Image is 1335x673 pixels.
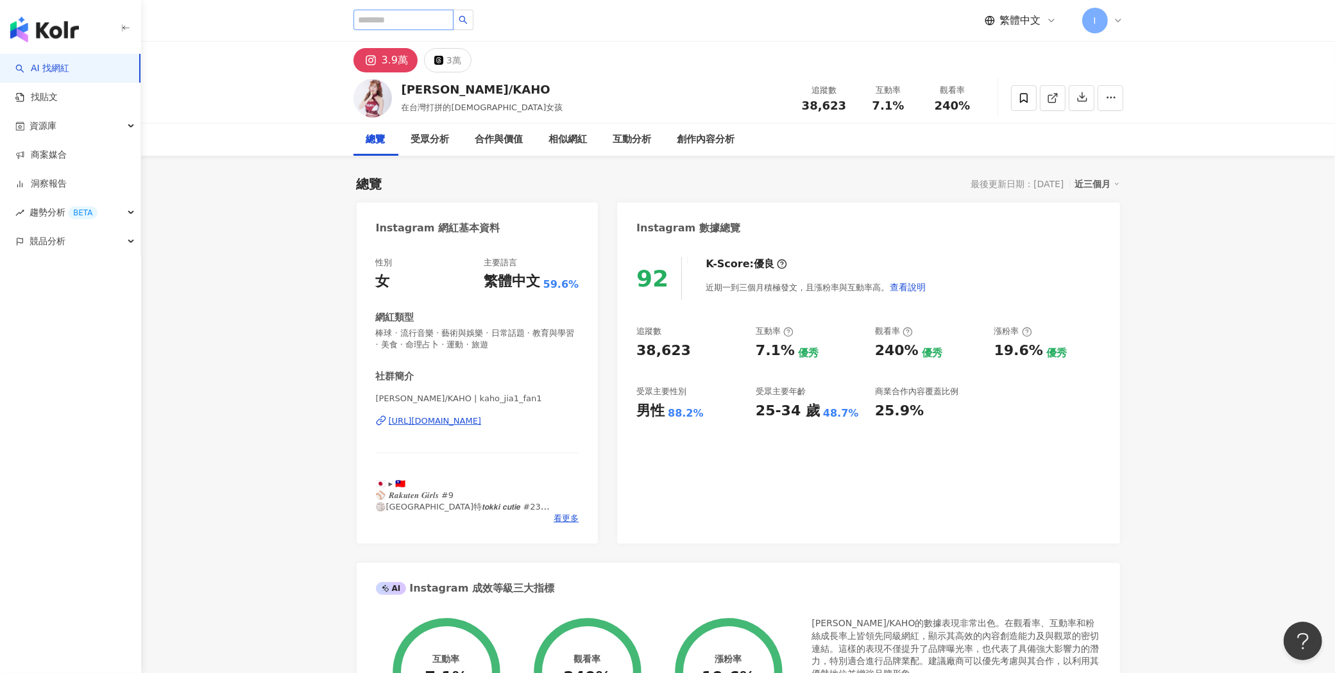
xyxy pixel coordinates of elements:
div: 相似網紅 [549,132,588,147]
button: 3.9萬 [353,48,418,72]
span: 59.6% [543,278,579,292]
div: 女 [376,272,390,292]
span: 繁體中文 [1000,13,1041,28]
span: 240% [935,99,971,112]
div: 優良 [754,257,774,271]
div: 最後更新日期：[DATE] [971,179,1064,189]
div: 48.7% [823,406,859,420]
div: 追蹤數 [636,326,661,337]
button: 3萬 [424,48,472,72]
a: 商案媒合 [15,149,67,162]
div: 繁體中文 [484,272,540,292]
div: 38,623 [636,341,691,361]
a: searchAI 找網紅 [15,62,69,75]
img: KOL Avatar [353,79,392,117]
a: 洞察報告 [15,178,67,190]
img: logo [10,17,79,42]
div: 7.1% [756,341,795,361]
a: 找貼文 [15,91,58,104]
div: Instagram 數據總覽 [636,221,740,235]
div: 88.2% [668,406,704,420]
div: 互動率 [864,84,913,97]
div: 總覽 [357,175,382,193]
span: 趨勢分析 [30,198,98,227]
div: 近期一到三個月積極發文，且漲粉率與互動率高。 [706,274,926,300]
span: 查看說明 [890,282,926,292]
div: 受眾分析 [411,132,450,147]
div: 240% [875,341,919,361]
div: 追蹤數 [800,84,849,97]
div: 總覽 [366,132,386,147]
div: 觀看率 [574,654,601,664]
button: 查看說明 [889,274,926,300]
span: 競品分析 [30,227,65,256]
div: 互動率 [756,326,794,337]
div: Instagram 成效等級三大指標 [376,581,554,595]
div: K-Score : [706,257,787,271]
div: 漲粉率 [994,326,1032,337]
div: 漲粉率 [715,654,742,664]
div: 觀看率 [928,84,977,97]
span: 在台灣打拼的[DEMOGRAPHIC_DATA]女孩 [402,103,563,112]
div: 創作內容分析 [677,132,735,147]
div: 近三個月 [1075,176,1120,192]
div: AI [376,582,407,595]
div: 男性 [636,401,665,421]
div: 優秀 [1046,346,1067,360]
div: 優秀 [798,346,819,360]
div: 商業合作內容覆蓋比例 [875,386,958,397]
div: 互動率 [433,654,460,664]
div: 性別 [376,257,393,269]
span: search [459,15,468,24]
div: 25.9% [875,401,924,421]
span: 看更多 [554,513,579,524]
div: BETA [68,206,98,219]
span: 🇯🇵 ▸︎ 🇹🇼 ⚾️ 𝑹𝒂𝒌𝒖𝒕𝒆𝒏 𝑮𝒊𝒓𝒍𝒔 #9 🏐[GEOGRAPHIC_DATA]特𝙩𝙤𝙠𝙠𝙞 𝙘𝙪𝙩𝙞𝙚 #23 🦄浪𝚕𝚒𝚟𝚎 6719927 🏟️9/13.14.18.19.27... [376,479,550,582]
div: 3萬 [446,51,461,69]
div: Instagram 網紅基本資料 [376,221,500,235]
div: 19.6% [994,341,1043,361]
div: 25-34 歲 [756,401,820,421]
span: rise [15,208,24,217]
div: [URL][DOMAIN_NAME] [389,415,482,427]
div: 主要語言 [484,257,517,269]
div: 92 [636,265,668,292]
span: [PERSON_NAME]/KAHO | kaho_jia1_fan1 [376,393,579,404]
div: 優秀 [922,346,942,360]
span: 棒球 · 流行音樂 · 藝術與娛樂 · 日常話題 · 教育與學習 · 美食 · 命理占卜 · 運動 · 旅遊 [376,328,579,351]
div: 網紅類型 [376,311,414,324]
div: 受眾主要年齡 [756,386,806,397]
span: 7.1% [872,99,905,112]
div: [PERSON_NAME]/KAHO [402,81,563,97]
span: 資源庫 [30,112,56,140]
iframe: Help Scout Beacon - Open [1284,622,1322,660]
a: [URL][DOMAIN_NAME] [376,415,579,427]
div: 3.9萬 [382,51,408,69]
div: 受眾主要性別 [636,386,686,397]
div: 觀看率 [875,326,913,337]
div: 互動分析 [613,132,652,147]
span: I [1093,13,1096,28]
span: 38,623 [802,99,846,112]
div: 合作與價值 [475,132,523,147]
div: 社群簡介 [376,370,414,383]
